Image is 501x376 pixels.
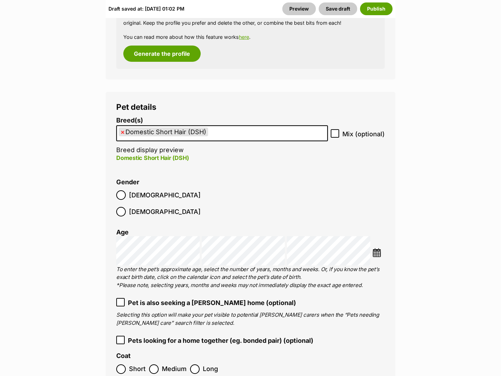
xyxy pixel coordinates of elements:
[116,352,131,360] label: Coat
[120,127,125,136] span: ×
[129,190,201,200] span: [DEMOGRAPHIC_DATA]
[116,117,328,124] label: Breed(s)
[162,364,187,374] span: Medium
[342,129,385,139] span: Mix (optional)
[116,179,139,186] label: Gender
[372,248,381,257] img: ...
[123,33,378,41] p: You can read more about how this feature works .
[108,2,184,15] div: Draft saved at: [DATE] 01:02 PM
[360,2,393,15] button: Publish
[128,298,296,308] span: Pet is also seeking a [PERSON_NAME] home (optional)
[116,265,385,290] p: To enter the pet’s approximate age, select the number of years, months and weeks. Or, if you know...
[123,11,378,26] p: Profile not quite on the mark? Hit ‘Generate the profile’ again, and a new version will appear be...
[119,127,208,136] li: Domestic Short Hair (DSH)
[203,364,218,374] span: Long
[129,364,146,374] span: Short
[239,34,249,40] a: here
[123,46,201,62] button: Generate the profile
[116,154,328,162] p: Domestic Short Hair (DSH)
[128,336,313,345] span: Pets looking for a home together (eg. bonded pair) (optional)
[116,311,385,327] p: Selecting this option will make your pet visible to potential [PERSON_NAME] carers when the “Pets...
[282,2,316,15] a: Preview
[319,2,357,15] button: Save draft
[129,207,201,216] span: [DEMOGRAPHIC_DATA]
[116,228,129,236] label: Age
[116,102,157,112] span: Pet details
[116,117,328,169] li: Breed display preview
